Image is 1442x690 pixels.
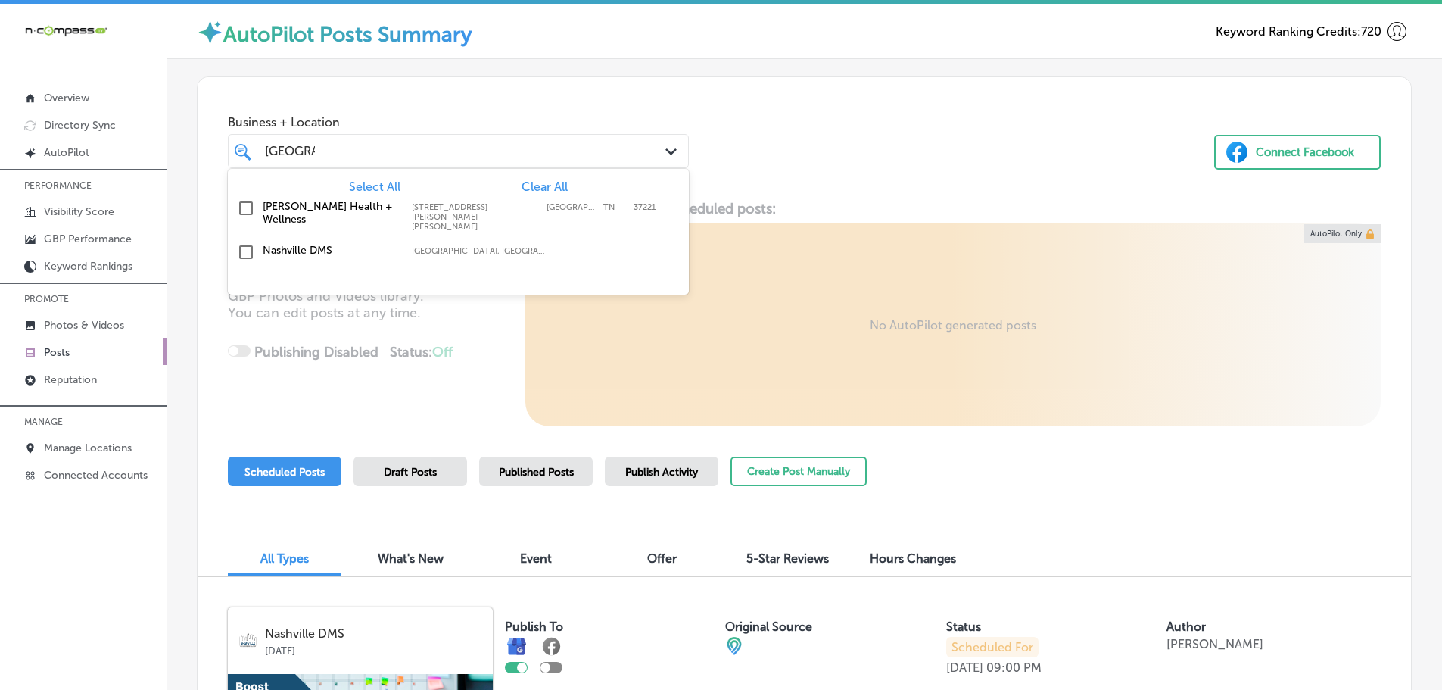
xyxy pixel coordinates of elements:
[384,466,437,479] span: Draft Posts
[986,660,1042,675] p: 09:00 PM
[725,620,812,634] label: Original Source
[44,119,116,132] p: Directory Sync
[44,346,70,359] p: Posts
[228,115,689,130] span: Business + Location
[263,244,397,257] label: Nashville DMS
[870,551,956,566] span: Hours Changes
[746,551,829,566] span: 5-Star Reviews
[44,205,114,218] p: Visibility Score
[522,180,568,194] span: Clear All
[238,632,257,651] img: logo
[44,233,132,245] p: GBP Performance
[244,466,325,479] span: Scheduled Posts
[378,551,444,566] span: What's New
[634,202,656,232] label: 37221
[349,180,400,194] span: Select All
[44,92,89,105] p: Overview
[265,641,482,657] p: [DATE]
[263,200,397,226] label: Kestner Health + Wellness
[1256,141,1354,164] div: Connect Facebook
[730,457,867,486] button: Create Post Manually
[44,442,132,454] p: Manage Locations
[603,202,626,232] label: TN
[44,319,124,332] p: Photos & Videos
[647,551,677,566] span: Offer
[946,660,983,675] p: [DATE]
[547,202,596,232] label: Nashville
[412,246,546,256] label: Smyrna, TN, USA | Dickson, TN, USA | Lebanon, TN, USA | Franklin, TN, USA | Brentwood, TN, USA | ...
[44,146,89,159] p: AutoPilot
[265,627,482,641] p: Nashville DMS
[946,637,1039,657] p: Scheduled For
[223,22,472,47] label: AutoPilot Posts Summary
[412,202,539,232] label: 7097 Old Harding Pike
[725,637,743,655] img: cba84b02adce74ede1fb4a8549a95eca.png
[1166,637,1263,651] p: [PERSON_NAME]
[260,551,309,566] span: All Types
[44,469,148,482] p: Connected Accounts
[1214,135,1381,170] button: Connect Facebook
[44,260,132,273] p: Keyword Rankings
[44,373,97,386] p: Reputation
[24,23,107,38] img: 660ab0bf-5cc7-4cb8-ba1c-48b5ae0f18e60NCTV_CLogo_TV_Black_-500x88.png
[1216,24,1381,39] span: Keyword Ranking Credits: 720
[499,466,574,479] span: Published Posts
[946,620,981,634] label: Status
[505,620,563,634] label: Publish To
[1166,620,1206,634] label: Author
[520,551,552,566] span: Event
[625,466,698,479] span: Publish Activity
[197,19,223,45] img: autopilot-icon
